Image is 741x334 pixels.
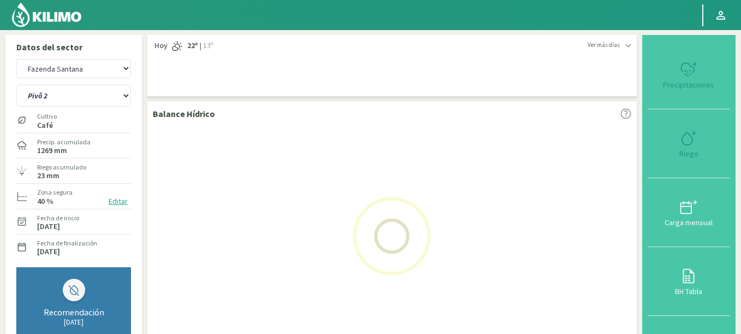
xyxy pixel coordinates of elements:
span: 13º [201,40,213,51]
button: BH Tabla [648,247,730,316]
div: Riego [651,150,727,157]
label: Fecha de inicio [37,213,79,223]
span: Ver más días [588,40,620,50]
span: | [200,40,201,51]
label: Precip. acumulada [37,137,91,147]
button: Riego [648,109,730,178]
label: Café [37,122,57,129]
p: Balance Hídrico [153,107,215,120]
button: Editar [105,195,131,208]
label: 40 % [37,198,53,205]
label: 1269 mm [37,147,67,154]
label: Fecha de finalización [37,238,97,248]
label: [DATE] [37,223,60,230]
img: Loading... [337,181,446,291]
div: Recomendación [28,307,119,318]
img: Kilimo [11,2,82,28]
label: [DATE] [37,248,60,255]
span: Hoy [153,40,168,51]
label: Riego acumulado [37,162,86,172]
button: Carga mensual [648,178,730,247]
div: Precipitaciones [651,81,727,89]
strong: 22º [187,40,198,50]
label: Cultivo [37,112,57,121]
label: 23 mm [37,172,59,179]
div: [DATE] [28,318,119,327]
div: BH Tabla [651,288,727,295]
label: Zona segura [37,187,73,197]
button: Precipitaciones [648,40,730,109]
p: Datos del sector [16,40,131,54]
div: Carga mensual [651,219,727,226]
